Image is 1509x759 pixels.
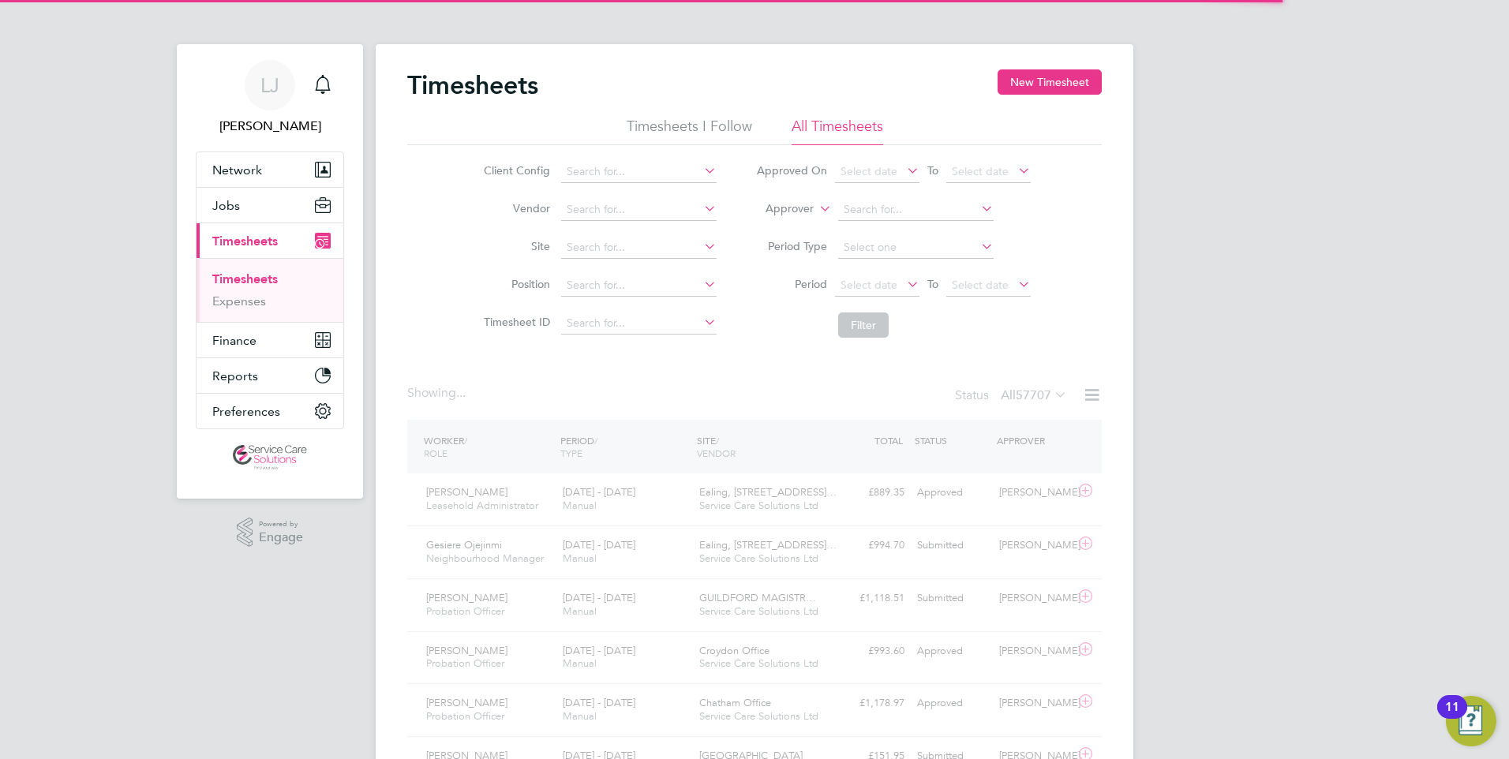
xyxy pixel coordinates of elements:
button: Finance [197,323,343,357]
button: Reports [197,358,343,393]
span: Select date [841,164,897,178]
label: Period Type [756,239,827,253]
label: Timesheet ID [479,315,550,329]
span: Jobs [212,198,240,213]
a: Powered byEngage [237,518,304,548]
div: Status [955,385,1070,407]
button: Timesheets [197,223,343,258]
input: Search for... [561,275,717,297]
label: Client Config [479,163,550,178]
span: Engage [259,531,303,544]
input: Search for... [561,312,717,335]
input: Select one [838,237,994,259]
span: 57707 [1016,387,1051,403]
a: Expenses [212,294,266,308]
img: servicecare-logo-retina.png [233,445,307,470]
label: All [1001,387,1067,403]
input: Search for... [561,199,717,221]
button: Open Resource Center, 11 new notifications [1446,696,1496,746]
span: Select date [952,164,1009,178]
span: Timesheets [212,234,278,249]
button: Network [197,152,343,187]
label: Approver [743,201,814,217]
div: 11 [1445,707,1459,727]
label: Vendor [479,201,550,215]
span: Powered by [259,518,303,531]
div: Showing [407,385,469,402]
span: Lucy Jolley [196,117,344,136]
a: Go to home page [196,445,344,470]
button: Filter [838,312,889,338]
nav: Main navigation [177,44,363,499]
span: Select date [952,278,1009,292]
a: LJ[PERSON_NAME] [196,60,344,136]
span: Finance [212,333,256,348]
label: Position [479,277,550,291]
span: To [923,160,943,181]
input: Search for... [561,161,717,183]
label: Period [756,277,827,291]
li: All Timesheets [792,117,883,145]
h2: Timesheets [407,69,538,101]
span: ... [456,385,466,401]
span: Select date [841,278,897,292]
li: Timesheets I Follow [627,117,752,145]
label: Approved On [756,163,827,178]
span: Reports [212,368,258,383]
span: LJ [260,75,279,95]
span: Network [212,163,262,178]
input: Search for... [561,237,717,259]
button: Preferences [197,394,343,428]
label: Site [479,239,550,253]
span: To [923,274,943,294]
input: Search for... [838,199,994,221]
button: New Timesheet [998,69,1102,95]
a: Timesheets [212,271,278,286]
button: Jobs [197,188,343,222]
span: Preferences [212,404,280,419]
div: Timesheets [197,258,343,322]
